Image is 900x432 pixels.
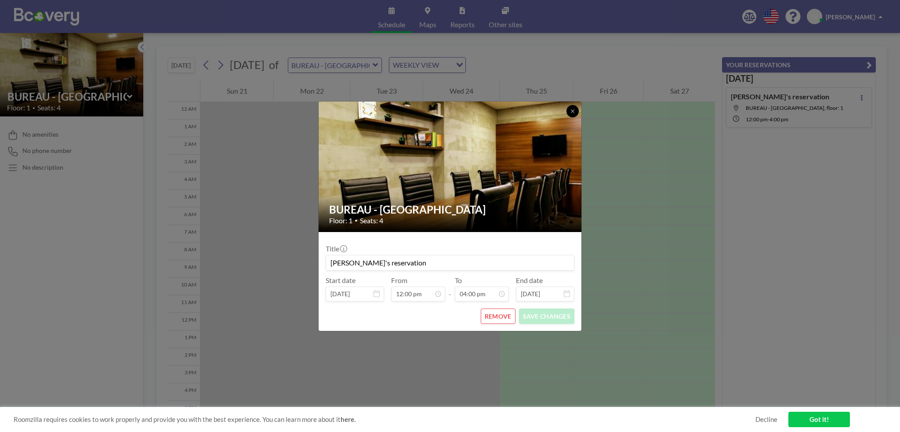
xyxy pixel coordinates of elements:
a: Decline [755,415,777,424]
button: SAVE CHANGES [519,309,574,324]
a: here. [341,415,356,423]
span: Floor: 1 [329,216,352,225]
button: REMOVE [481,309,515,324]
img: 537.jpg [319,79,582,254]
label: Start date [326,276,356,285]
span: - [449,279,451,298]
label: To [455,276,462,285]
a: Got it! [788,412,850,427]
h2: BUREAU - [GEOGRAPHIC_DATA] [329,203,572,216]
span: Roomzilla requires cookies to work properly and provide you with the best experience. You can lea... [14,415,755,424]
label: Title [326,244,346,253]
input: (No title) [326,255,574,270]
label: From [391,276,407,285]
span: • [355,217,358,224]
label: End date [516,276,543,285]
span: Seats: 4 [360,216,383,225]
